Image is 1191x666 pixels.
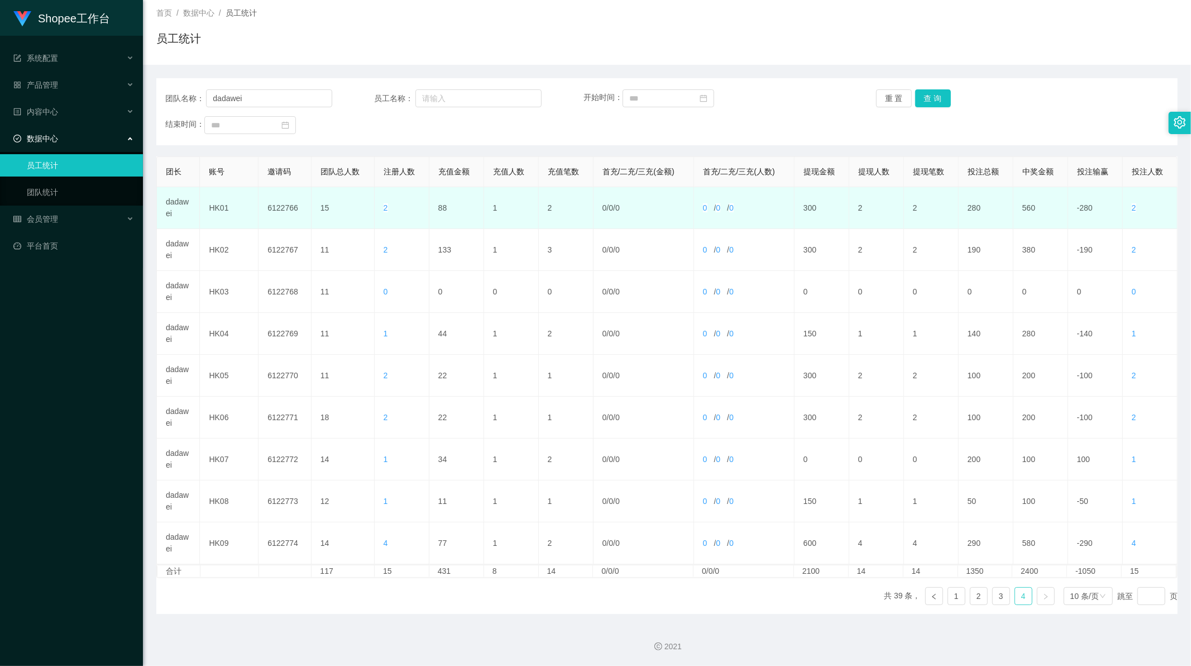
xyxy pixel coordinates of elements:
td: -140 [1068,313,1123,355]
td: 77 [429,522,484,564]
td: 0 [849,439,904,481]
td: 300 [795,355,849,397]
span: 0 [609,455,613,464]
td: dadawei [157,313,200,355]
span: 0 [703,413,707,422]
td: / / [594,439,694,481]
span: 2 [384,413,388,422]
td: HK01 [200,187,259,229]
i: 图标: check-circle-o [13,135,21,142]
td: -100 [1068,355,1123,397]
a: 1 [948,588,965,605]
td: 4 [904,522,959,564]
td: HK03 [200,271,259,313]
td: 117 [312,565,375,577]
span: 提现笔数 [913,167,944,176]
span: 0 [384,287,388,296]
span: 0 [615,455,620,464]
td: / / [694,313,795,355]
td: 280 [959,187,1013,229]
span: 0 [729,455,734,464]
td: dadawei [157,271,200,313]
td: 290 [959,522,1013,564]
td: 140 [959,313,1013,355]
td: 6122769 [259,313,312,355]
td: 2 [849,187,904,229]
td: / / [694,439,795,481]
td: 2 [539,522,594,564]
td: 1 [484,355,539,397]
span: 2 [1132,371,1136,380]
i: 图标: appstore-o [13,81,21,89]
span: 员工名称： [374,93,415,104]
a: 员工统计 [27,154,134,177]
i: 图标: calendar [281,121,289,129]
td: HK04 [200,313,259,355]
td: 100 [959,355,1013,397]
td: 1 [484,481,539,522]
td: dadawei [157,439,200,481]
span: 团长 [166,167,181,176]
td: 380 [1013,229,1068,271]
li: 上一页 [925,587,943,605]
span: 0 [703,329,707,338]
td: 2 [849,355,904,397]
td: 0 [795,439,849,481]
span: 0 [716,371,720,380]
td: HK07 [200,439,259,481]
td: / / [594,397,694,439]
span: 2 [384,245,388,254]
li: 1 [948,587,965,605]
span: 开始时间： [583,93,623,102]
a: 2 [970,588,987,605]
td: 6122770 [259,355,312,397]
span: 首页 [156,8,172,17]
td: 6122773 [259,481,312,522]
span: 首充/二充/三充(人数) [703,167,775,176]
span: 0 [729,497,734,506]
span: 团队名称： [165,93,206,104]
span: 0 [716,497,720,506]
div: 跳至 页 [1117,587,1178,605]
i: 图标: copyright [654,643,662,650]
td: 14 [312,439,375,481]
span: 首充/二充/三充(金额) [602,167,675,176]
td: 0 [484,271,539,313]
span: / [176,8,179,17]
td: 1 [484,313,539,355]
span: 4 [1132,539,1136,548]
i: 图标: right [1042,593,1049,600]
span: 0 [615,287,620,296]
td: 1 [539,481,594,522]
span: 中奖金额 [1022,167,1054,176]
span: 内容中心 [13,107,58,116]
h1: 员工统计 [156,30,201,47]
td: 0/0/0 [693,565,794,577]
td: 8 [484,565,539,577]
a: 4 [1015,588,1032,605]
td: 300 [795,187,849,229]
span: 0 [609,329,613,338]
td: 2 [539,313,594,355]
td: 300 [795,397,849,439]
td: / / [694,271,795,313]
span: 提现人数 [858,167,889,176]
td: 6122768 [259,271,312,313]
span: 提现金额 [803,167,835,176]
td: / / [694,355,795,397]
span: 账号 [209,167,224,176]
td: 560 [1013,187,1068,229]
td: 1 [484,187,539,229]
span: 邀请码 [267,167,291,176]
td: 1 [539,397,594,439]
td: 6122767 [259,229,312,271]
td: 1 [484,397,539,439]
td: dadawei [157,187,200,229]
span: 投注人数 [1132,167,1163,176]
span: 0 [602,245,607,254]
td: 190 [959,229,1013,271]
span: 1 [384,329,388,338]
td: 2 [849,229,904,271]
td: -1050 [1067,565,1122,577]
td: / / [594,481,694,522]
